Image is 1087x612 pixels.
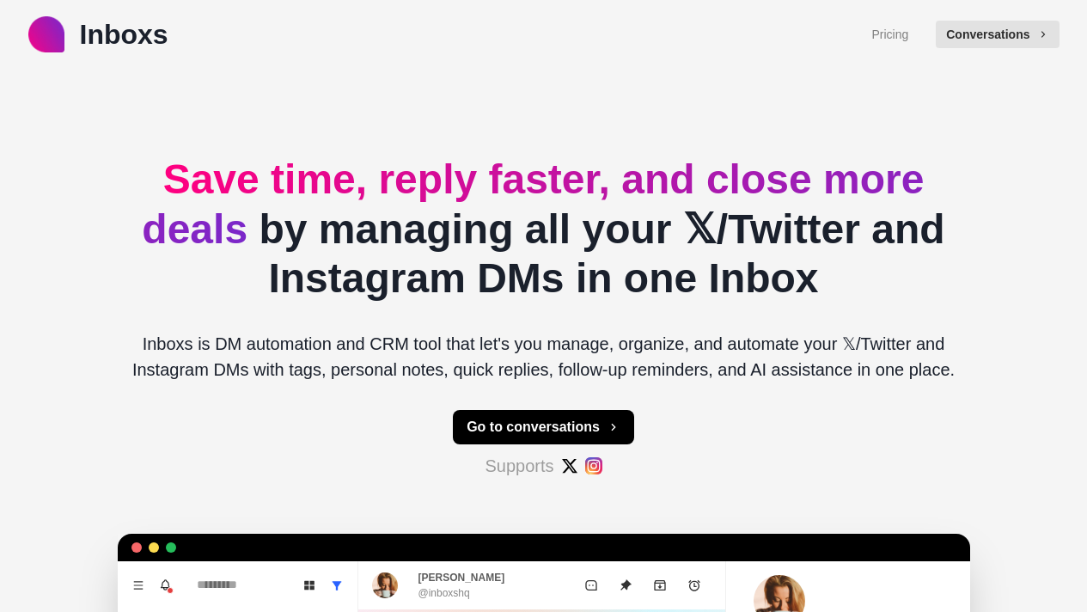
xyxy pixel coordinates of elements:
p: Inboxs [80,14,168,55]
h2: by managing all your 𝕏/Twitter and Instagram DMs in one Inbox [118,155,970,303]
button: Show all conversations [323,572,351,599]
button: Conversations [936,21,1059,48]
img: logo [28,16,64,52]
p: Supports [485,453,553,479]
a: logoInboxs [28,14,168,55]
button: Unpin [608,568,643,603]
button: Menu [125,572,152,599]
p: Inboxs is DM automation and CRM tool that let's you manage, organize, and automate your 𝕏/Twitter... [118,331,970,382]
button: Mark as unread [574,568,608,603]
button: Archive [643,568,677,603]
img: picture [372,572,398,598]
button: Board View [296,572,323,599]
a: Pricing [871,26,908,44]
p: [PERSON_NAME] [418,570,505,585]
img: # [585,457,602,474]
button: Add reminder [677,568,711,603]
button: Go to conversations [453,410,634,444]
img: # [561,457,578,474]
span: Save time, reply faster, and close more deals [142,156,924,252]
p: @inboxshq [418,585,470,601]
button: Notifications [152,572,180,599]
